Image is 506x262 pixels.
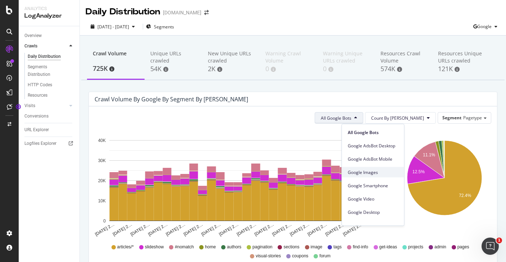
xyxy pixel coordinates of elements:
[379,244,397,250] span: get-ideas
[496,238,502,243] span: 1
[348,182,398,189] span: Google Smartphone
[15,104,22,110] div: Tooltip anchor
[442,115,461,121] span: Segment
[459,193,471,198] text: 72.4%
[315,112,363,124] button: All Google Bots
[145,244,164,250] span: slideshow
[28,81,52,89] div: HTTP Codes
[103,219,106,224] text: 0
[256,253,281,259] span: visual-stories
[283,244,299,250] span: sections
[95,96,248,103] div: Crawl Volume by google by Segment by [PERSON_NAME]
[208,50,254,64] div: New Unique URLs crawled
[24,140,56,147] div: Logfiles Explorer
[319,253,331,259] span: forum
[348,169,398,175] span: Google Images
[333,244,342,250] span: tags
[348,142,398,149] span: Google AdsBot Desktop
[24,102,67,110] a: Visits
[24,12,74,20] div: LogAnalyzer
[24,6,74,12] div: Analytics
[348,196,398,202] span: Google Video
[265,50,311,64] div: Warning Crawl Volume
[28,81,74,89] a: HTTP Codes
[28,63,68,78] div: Segments Distribution
[28,92,47,99] div: Resources
[397,129,491,237] svg: A chart.
[98,198,106,203] text: 10K
[321,115,351,121] span: All Google Bots
[412,170,425,175] text: 12.5%
[24,126,49,134] div: URL Explorer
[28,92,74,99] a: Resources
[463,115,482,121] span: Pagetype
[365,112,436,124] button: Count By [PERSON_NAME]
[24,126,74,134] a: URL Explorer
[265,64,311,74] div: 0
[93,64,139,73] div: 725K
[323,64,369,74] div: 0
[86,23,140,30] button: [DATE] - [DATE]
[457,244,469,250] span: pages
[438,64,484,74] div: 121K
[227,244,241,250] span: authors
[311,244,323,250] span: image
[150,50,196,64] div: Unique URLs crawled
[146,21,174,32] button: Segments
[323,50,369,64] div: Warning Unique URLs crawled
[98,178,106,183] text: 20K
[438,50,484,64] div: Resources Unique URLs crawled
[24,32,42,40] div: Overview
[208,64,254,74] div: 2K
[28,53,61,60] div: Daily Distribution
[348,129,398,135] span: All Google Bots
[24,42,67,50] a: Crawls
[24,42,37,50] div: Crawls
[98,138,106,143] text: 40K
[24,32,74,40] a: Overview
[24,140,74,147] a: Logfiles Explorer
[117,244,134,250] span: articles/*
[434,244,446,250] span: admin
[482,238,499,255] iframe: Intercom live chat
[24,102,35,110] div: Visits
[28,63,74,78] a: Segments Distribution
[150,64,196,74] div: 54K
[163,9,201,16] div: [DOMAIN_NAME]
[204,10,209,15] div: arrow-right-arrow-left
[423,153,435,158] text: 11.1%
[473,21,500,32] button: Google
[380,64,427,74] div: 574K
[24,112,49,120] div: Conversions
[380,50,427,64] div: Resources Crawl Volume
[98,158,106,163] text: 30K
[28,53,74,60] a: Daily Distribution
[24,112,74,120] a: Conversions
[348,156,398,162] span: Google AdsBot Mobile
[93,50,139,64] div: Crawl Volume
[205,244,216,250] span: home
[86,6,160,18] div: Daily Distribution
[95,129,390,237] svg: A chart.
[353,244,368,250] span: find-info
[97,24,129,30] span: [DATE] - [DATE]
[252,244,272,250] span: pagination
[175,244,194,250] span: #nomatch
[477,23,492,29] span: Google
[292,253,308,259] span: coupons
[408,244,423,250] span: projects
[348,209,398,215] span: Google Desktop
[371,115,424,121] span: Count By Day
[154,24,174,30] span: Segments
[348,222,398,229] span: Google AdSense Mobile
